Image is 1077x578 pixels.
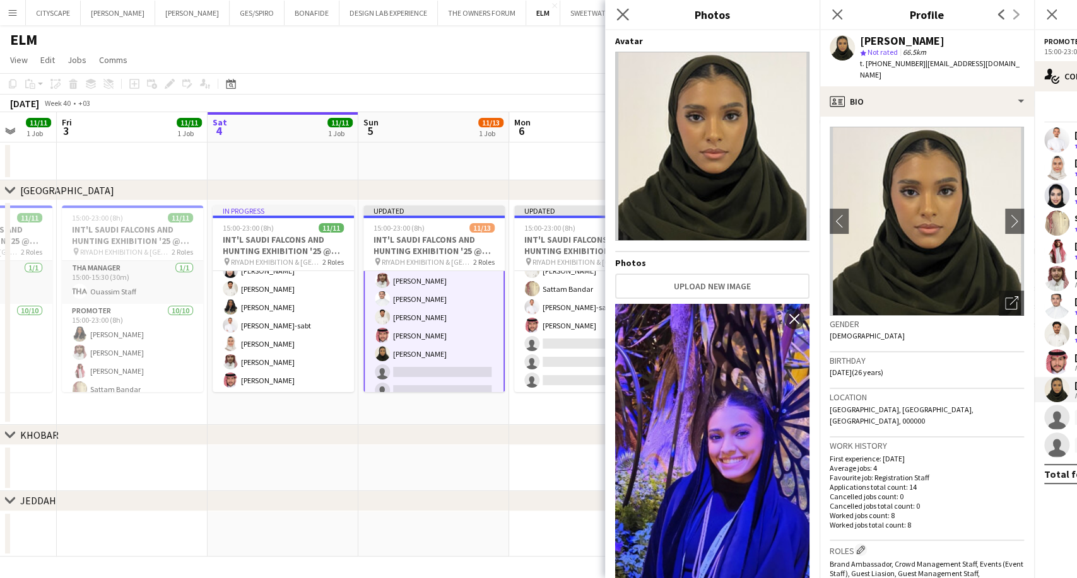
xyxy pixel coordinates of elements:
[382,257,473,267] span: RIYADH EXHIBITION & [GEOGRAPHIC_DATA] - [GEOGRAPHIC_DATA]
[615,52,809,241] img: Crew avatar
[830,454,1024,463] p: First experience: [DATE]
[231,257,322,267] span: RIYADH EXHIBITION & [GEOGRAPHIC_DATA] - [GEOGRAPHIC_DATA]
[81,1,155,25] button: [PERSON_NAME]
[860,59,1020,79] span: | [EMAIL_ADDRESS][DOMAIN_NAME]
[230,1,285,25] button: GES/SPIRO
[72,213,123,223] span: 15:00-23:00 (8h)
[830,492,1024,501] p: Cancelled jobs count: 0
[830,127,1024,316] img: Crew avatar or photo
[62,117,72,128] span: Fri
[177,129,201,138] div: 1 Job
[363,117,379,128] span: Sun
[830,318,1024,330] h3: Gender
[615,257,809,269] h4: Photos
[68,54,86,66] span: Jobs
[830,355,1024,366] h3: Birthday
[213,185,354,393] app-card-role: 15:00-23:00 (8h)[PERSON_NAME][PERSON_NAME]Sattam Bandar[PERSON_NAME][PERSON_NAME][PERSON_NAME][PE...
[339,1,438,25] button: DESIGN LAB EXPERIENCE
[524,223,575,233] span: 15:00-23:00 (8h)
[328,129,352,138] div: 1 Job
[362,124,379,138] span: 5
[20,184,114,197] div: [GEOGRAPHIC_DATA]
[830,463,1024,473] p: Average jobs: 4
[374,223,425,233] span: 15:00-23:00 (8h)
[999,291,1024,316] div: Open photos pop-in
[80,247,172,257] span: RIYADH EXHIBITION & [GEOGRAPHIC_DATA] - [GEOGRAPHIC_DATA]
[20,494,56,507] div: JEDDAH
[35,52,60,68] a: Edit
[526,1,560,25] button: ELM
[469,223,495,233] span: 11/13
[155,1,230,25] button: [PERSON_NAME]
[830,367,883,377] span: [DATE] (26 years)
[514,117,531,128] span: Mon
[62,224,203,246] h3: INT'L SAUDI FALCONS AND HUNTING EXHIBITION '25 @ [GEOGRAPHIC_DATA] - [GEOGRAPHIC_DATA]
[438,1,526,25] button: THE OWNERS FORUM
[99,54,127,66] span: Comms
[62,261,203,304] app-card-role: THA Manager1/115:00-15:30 (30m)Ouassim Staff
[168,213,193,223] span: 11/11
[319,223,344,233] span: 11/11
[820,86,1034,117] div: Bio
[21,247,42,257] span: 2 Roles
[62,205,203,392] app-job-card: 15:00-23:00 (8h)11/11INT'L SAUDI FALCONS AND HUNTING EXHIBITION '25 @ [GEOGRAPHIC_DATA] - [GEOGRA...
[5,52,33,68] a: View
[900,47,929,57] span: 66.5km
[26,129,50,138] div: 1 Job
[327,118,353,127] span: 11/11
[363,158,505,404] app-card-role: [PERSON_NAME][PERSON_NAME]Sattam Bandar[PERSON_NAME][PERSON_NAME][PERSON_NAME][PERSON_NAME][PERSO...
[213,205,354,392] app-job-card: In progress15:00-23:00 (8h)11/11INT'L SAUDI FALCONS AND HUNTING EXHIBITION '25 @ [GEOGRAPHIC_DATA...
[479,129,503,138] div: 1 Job
[605,6,820,23] h3: Photos
[830,391,1024,403] h3: Location
[473,257,495,267] span: 2 Roles
[26,118,51,127] span: 11/11
[560,1,624,25] button: SWEETWATER
[830,511,1024,520] p: Worked jobs count: 8
[514,205,656,392] app-job-card: Updated15:00-23:00 (8h)10/13INT'L SAUDI FALCONS AND HUNTING EXHIBITION '25 @ [GEOGRAPHIC_DATA] - ...
[512,124,531,138] span: 6
[322,257,344,267] span: 2 Roles
[478,118,503,127] span: 11/13
[820,6,1034,23] h3: Profile
[830,405,974,425] span: [GEOGRAPHIC_DATA], [GEOGRAPHIC_DATA], [GEOGRAPHIC_DATA], 000000
[830,520,1024,529] p: Worked jobs total count: 8
[615,274,809,299] button: Upload new image
[40,54,55,66] span: Edit
[213,117,227,128] span: Sat
[830,440,1024,451] h3: Work history
[213,205,354,216] div: In progress
[20,429,59,441] div: KHOBAR
[10,97,39,110] div: [DATE]
[868,47,898,57] span: Not rated
[94,52,132,68] a: Comms
[533,257,624,267] span: RIYADH EXHIBITION & [GEOGRAPHIC_DATA] - [GEOGRAPHIC_DATA]
[62,52,91,68] a: Jobs
[830,473,1024,482] p: Favourite job: Registration Staff
[860,59,926,68] span: t. [PHONE_NUMBER]
[223,223,274,233] span: 15:00-23:00 (8h)
[60,124,72,138] span: 3
[860,35,945,47] div: [PERSON_NAME]
[78,98,90,108] div: +03
[172,247,193,257] span: 2 Roles
[615,35,809,47] h4: Avatar
[10,54,28,66] span: View
[514,234,656,257] h3: INT'L SAUDI FALCONS AND HUNTING EXHIBITION '25 @ [GEOGRAPHIC_DATA] - [GEOGRAPHIC_DATA]
[17,213,42,223] span: 11/11
[830,501,1024,511] p: Cancelled jobs total count: 0
[177,118,202,127] span: 11/11
[363,234,505,257] h3: INT'L SAUDI FALCONS AND HUNTING EXHIBITION '25 @ [GEOGRAPHIC_DATA] - [GEOGRAPHIC_DATA]
[514,205,656,216] div: Updated
[363,205,505,216] div: Updated
[42,98,73,108] span: Week 40
[211,124,227,138] span: 4
[830,331,905,340] span: [DEMOGRAPHIC_DATA]
[514,149,656,393] app-card-role: [PERSON_NAME][PERSON_NAME][PERSON_NAME][PERSON_NAME]Sattam Bandar[PERSON_NAME]-sabt[PERSON_NAME]
[830,482,1024,492] p: Applications total count: 14
[363,205,505,392] app-job-card: Updated15:00-23:00 (8h)11/13INT'L SAUDI FALCONS AND HUNTING EXHIBITION '25 @ [GEOGRAPHIC_DATA] - ...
